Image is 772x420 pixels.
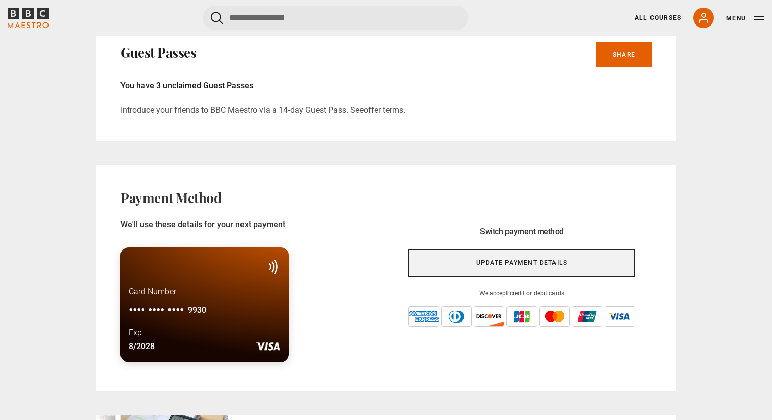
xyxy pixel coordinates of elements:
[408,289,635,298] p: We accept credit or debit cards
[129,286,281,298] p: Card Number
[8,8,49,28] svg: BBC Maestro
[408,249,635,277] a: Update payment details
[605,306,635,327] img: visa
[129,302,281,318] p: •••• •••• ••••
[408,306,439,327] img: amex
[129,340,155,353] p: 8/2028
[188,302,206,318] span: 9930
[635,13,681,22] a: All Courses
[506,306,537,327] img: jcb
[441,306,472,327] img: diners
[596,42,652,67] a: Share
[120,218,380,231] p: We'll use these details for your next payment
[129,327,142,339] p: Exp
[408,227,635,236] h3: Switch payment method
[726,13,764,23] button: Toggle navigation
[364,105,403,115] a: offer terms
[211,12,223,24] button: Submit the search query
[474,306,504,327] img: discover
[203,6,468,30] input: Search
[256,339,281,354] img: visa
[120,104,652,116] p: Introduce your friends to BBC Maestro via a 14-day Guest Pass. See .
[120,80,652,92] p: You have 3 unclaimed Guest Passes
[120,190,222,206] h2: Payment Method
[572,306,602,327] img: unionpay
[120,44,196,61] h2: Guest Passes
[539,306,570,327] img: mastercard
